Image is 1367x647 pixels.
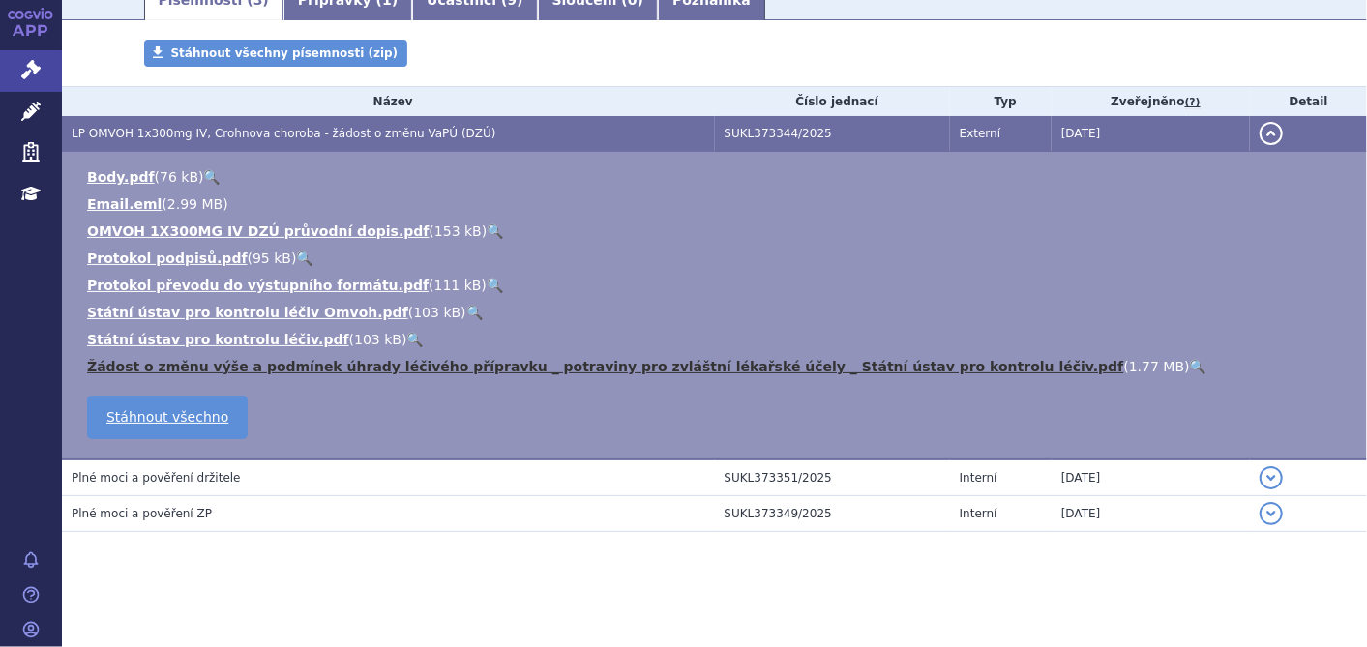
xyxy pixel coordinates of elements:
span: 111 kB [434,278,482,293]
a: Protokol podpisů.pdf [87,250,248,266]
span: Plné moci a pověření ZP [72,507,212,520]
span: 103 kB [413,305,461,320]
span: Interní [960,471,997,485]
th: Typ [950,87,1052,116]
td: SUKL373351/2025 [715,459,950,496]
a: 🔍 [487,223,503,239]
li: ( ) [87,167,1348,187]
a: OMVOH 1X300MG IV DZÚ průvodní dopis.pdf [87,223,429,239]
td: SUKL373344/2025 [715,116,950,152]
span: 76 kB [160,169,198,185]
span: Externí [960,127,1000,140]
li: ( ) [87,330,1348,349]
span: 95 kB [253,250,291,266]
td: SUKL373349/2025 [715,496,950,532]
span: LP OMVOH 1x300mg IV, Crohnova choroba - žádost o změnu VaPÚ (DZÚ) [72,127,496,140]
th: Název [62,87,715,116]
a: Státní ústav pro kontrolu léčiv Omvoh.pdf [87,305,408,320]
a: 🔍 [204,169,221,185]
th: Detail [1250,87,1367,116]
a: Žádost o změnu výše a podmínek úhrady léčivého přípravku _ potraviny pro zvláštní lékařské účely ... [87,359,1124,374]
button: detail [1260,502,1283,525]
a: 🔍 [296,250,312,266]
a: Body.pdf [87,169,155,185]
li: ( ) [87,276,1348,295]
a: 🔍 [487,278,503,293]
th: Číslo jednací [715,87,950,116]
span: Stáhnout všechny písemnosti (zip) [171,46,399,60]
span: Interní [960,507,997,520]
a: Protokol převodu do výstupního formátu.pdf [87,278,429,293]
span: 2.99 MB [167,196,223,212]
abbr: (?) [1185,96,1201,109]
li: ( ) [87,249,1348,268]
li: ( ) [87,194,1348,214]
th: Zveřejněno [1052,87,1250,116]
td: [DATE] [1052,459,1250,496]
button: detail [1260,466,1283,489]
span: 153 kB [434,223,482,239]
a: Stáhnout všechno [87,396,248,439]
li: ( ) [87,221,1348,241]
a: Státní ústav pro kontrolu léčiv.pdf [87,332,349,347]
span: 103 kB [354,332,401,347]
span: 1.77 MB [1129,359,1184,374]
a: Stáhnout všechny písemnosti (zip) [144,40,408,67]
td: [DATE] [1052,496,1250,532]
a: 🔍 [406,332,423,347]
li: ( ) [87,357,1348,376]
a: 🔍 [466,305,483,320]
a: 🔍 [1190,359,1206,374]
td: [DATE] [1052,116,1250,152]
li: ( ) [87,303,1348,322]
span: Plné moci a pověření držitele [72,471,241,485]
button: detail [1260,122,1283,145]
a: Email.eml [87,196,162,212]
